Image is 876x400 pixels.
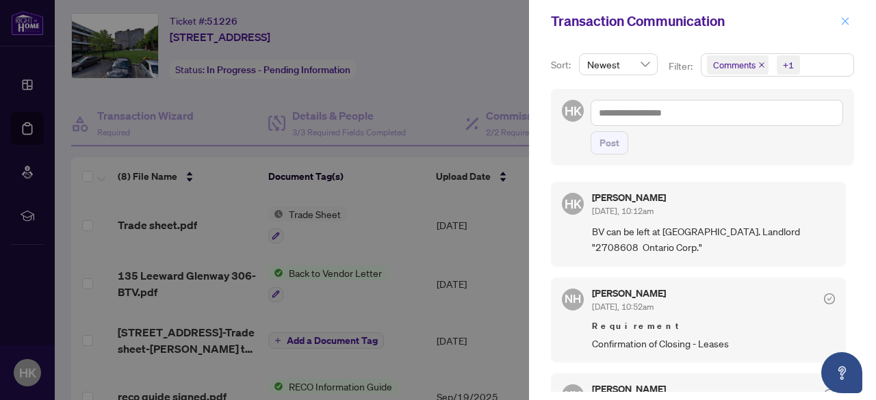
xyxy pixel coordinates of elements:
span: Newest [587,54,649,75]
h5: [PERSON_NAME] [592,384,666,394]
p: Sort: [551,57,574,72]
button: Open asap [821,352,862,393]
span: [DATE], 10:12am [592,206,654,216]
button: Post [591,131,628,155]
span: close [840,16,850,26]
span: NH [565,290,581,308]
span: close [758,62,765,68]
span: Confirmation of Closing - Leases [592,336,835,351]
span: Requirement [592,319,835,333]
p: Filter: [669,59,695,74]
span: [DATE], 10:52am [592,302,654,312]
span: check-circle [824,389,835,400]
h5: [PERSON_NAME] [592,289,666,298]
span: BV can be left at [GEOGRAPHIC_DATA]. Landlord "2708608 Ontario Corp." [592,224,835,256]
span: HK [565,194,582,213]
span: Comments [707,55,769,75]
span: check-circle [824,293,835,304]
h5: [PERSON_NAME] [592,193,666,202]
span: HK [565,101,582,120]
span: Comments [713,58,756,72]
div: +1 [783,58,794,72]
div: Transaction Communication [551,11,836,31]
